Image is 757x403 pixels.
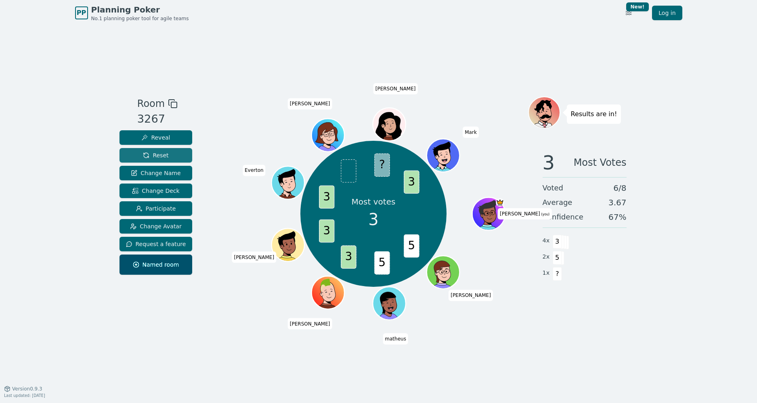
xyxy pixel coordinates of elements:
[137,96,165,111] span: Room
[288,98,332,110] span: Click to change your name
[463,127,479,138] span: Click to change your name
[319,185,334,208] span: 3
[498,208,551,219] span: Click to change your name
[4,393,45,398] span: Last updated: [DATE]
[373,83,418,94] span: Click to change your name
[75,4,189,22] a: PPPlanning PokerNo.1 planning poker tool for agile teams
[130,222,182,230] span: Change Avatar
[543,153,555,172] span: 3
[131,169,180,177] span: Change Name
[543,253,550,261] span: 2 x
[571,109,617,120] p: Results are in!
[574,153,627,172] span: Most Votes
[91,15,189,22] span: No.1 planning poker tool for agile teams
[553,235,562,248] span: 3
[374,251,390,274] span: 5
[540,213,550,216] span: (you)
[626,2,649,11] div: New!
[543,182,564,194] span: Voted
[473,198,504,230] button: Click to change your avatar
[621,6,636,20] button: New!
[136,205,176,213] span: Participate
[449,290,493,301] span: Click to change your name
[120,255,193,275] button: Named room
[404,170,419,193] span: 3
[120,219,193,234] button: Change Avatar
[12,386,42,392] span: Version 0.9.3
[608,197,627,208] span: 3.67
[613,182,626,194] span: 6 / 8
[91,4,189,15] span: Planning Poker
[374,153,390,176] span: ?
[243,165,266,176] span: Click to change your name
[383,333,408,345] span: Click to change your name
[553,267,562,281] span: ?
[232,252,276,263] span: Click to change your name
[652,6,682,20] a: Log in
[120,148,193,163] button: Reset
[133,261,179,269] span: Named room
[496,198,504,207] span: Rafael is the host
[143,151,168,159] span: Reset
[543,211,583,223] span: Confidence
[120,166,193,180] button: Change Name
[543,236,550,245] span: 4 x
[341,245,356,268] span: 3
[126,240,186,248] span: Request a feature
[368,207,378,232] span: 3
[404,234,419,257] span: 5
[137,111,178,127] div: 3267
[77,8,86,18] span: PP
[543,269,550,278] span: 1 x
[288,318,332,330] span: Click to change your name
[120,184,193,198] button: Change Deck
[319,219,334,242] span: 3
[120,201,193,216] button: Participate
[4,386,42,392] button: Version0.9.3
[141,134,170,142] span: Reveal
[120,237,193,251] button: Request a feature
[608,211,626,223] span: 67 %
[553,251,562,265] span: 5
[352,196,396,207] p: Most votes
[132,187,179,195] span: Change Deck
[120,130,193,145] button: Reveal
[543,197,572,208] span: Average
